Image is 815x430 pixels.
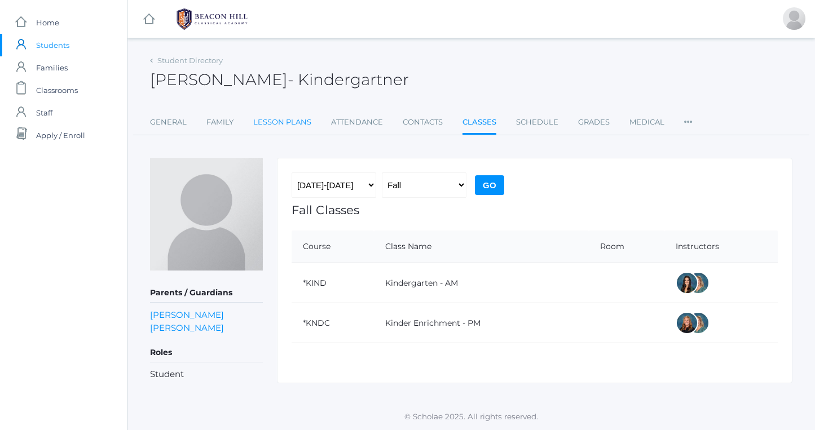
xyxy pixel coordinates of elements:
span: Home [36,11,59,34]
span: - Kindergartner [288,70,409,89]
a: Student Directory [157,56,223,65]
div: Maureen Doyle [687,272,710,294]
th: Course [292,230,374,263]
h5: Parents / Guardians [150,283,263,303]
a: Family [206,111,234,134]
h5: Roles [150,343,263,362]
a: Classes [462,111,496,135]
input: Go [475,175,504,195]
span: Students [36,34,69,56]
a: Contacts [403,111,443,134]
img: BHCALogos-05-308ed15e86a5a0abce9b8dd61676a3503ac9727e845dece92d48e8588c001991.png [170,5,254,33]
td: *KNDC [292,303,374,343]
span: Staff [36,101,52,124]
div: Maureen Doyle [687,312,710,334]
span: Classrooms [36,79,78,101]
a: Kindergarten - AM [385,278,458,288]
span: Families [36,56,68,79]
a: [PERSON_NAME] [150,308,224,321]
li: Student [150,368,263,381]
img: Cole McCollum [150,158,263,271]
a: Kinder Enrichment - PM [385,318,481,328]
a: Medical [629,111,664,134]
h1: Fall Classes [292,203,778,216]
th: Instructors [664,230,778,263]
div: Abby McCollum [783,7,805,30]
a: [PERSON_NAME] [150,321,224,334]
p: © Scholae 2025. All rights reserved. [127,411,815,422]
a: Attendance [331,111,383,134]
a: Schedule [516,111,558,134]
td: *KIND [292,263,374,303]
a: General [150,111,187,134]
div: Nicole Dean [676,312,698,334]
div: Jordyn Dewey [676,272,698,294]
th: Room [589,230,664,263]
th: Class Name [374,230,589,263]
span: Apply / Enroll [36,124,85,147]
a: Lesson Plans [253,111,311,134]
a: Grades [578,111,610,134]
h2: [PERSON_NAME] [150,71,409,88]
